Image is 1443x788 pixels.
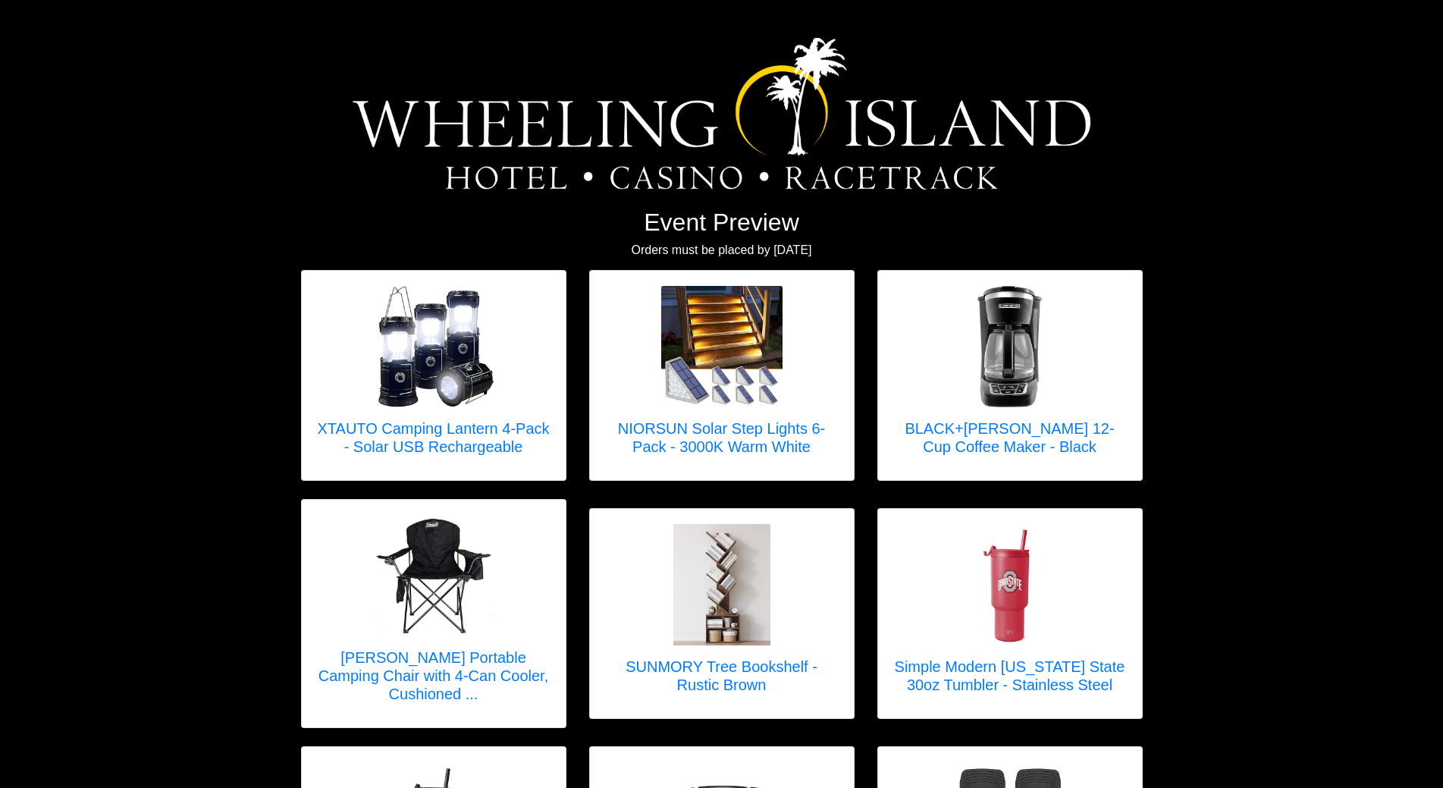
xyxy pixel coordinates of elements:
[661,286,783,407] img: NIORSUN Solar Step Lights 6-Pack - 3000K Warm White
[317,419,551,456] h5: XTAUTO Camping Lantern 4-Pack - Solar USB Rechargeable
[353,38,1090,190] img: Logo
[949,524,1071,645] img: Simple Modern Ohio State 30oz Tumbler - Stainless Steel
[317,515,551,712] a: Coleman Portable Camping Chair with 4-Can Cooler, Cushioned Seat & Back with Side Pockets & Cup H...
[373,286,494,407] img: XTAUTO Camping Lantern 4-Pack - Solar USB Rechargeable
[373,515,494,636] img: Coleman Portable Camping Chair with 4-Can Cooler, Cushioned Seat & Back with Side Pockets & Cup H...
[301,243,1143,257] h6: Orders must be placed by [DATE]
[605,658,839,694] h5: SUNMORY Tree Bookshelf - Rustic Brown
[949,286,1071,407] img: BLACK+DECKER 12-Cup Coffee Maker - Black
[605,286,839,465] a: NIORSUN Solar Step Lights 6-Pack - 3000K Warm White NIORSUN Solar Step Lights 6-Pack - 3000K Warm...
[893,419,1127,456] h5: BLACK+[PERSON_NAME] 12-Cup Coffee Maker - Black
[661,524,783,645] img: SUNMORY Tree Bookshelf - Rustic Brown
[605,524,839,703] a: SUNMORY Tree Bookshelf - Rustic Brown SUNMORY Tree Bookshelf - Rustic Brown
[893,286,1127,465] a: BLACK+DECKER 12-Cup Coffee Maker - Black BLACK+[PERSON_NAME] 12-Cup Coffee Maker - Black
[301,208,1143,237] h2: Event Preview
[317,286,551,465] a: XTAUTO Camping Lantern 4-Pack - Solar USB Rechargeable XTAUTO Camping Lantern 4-Pack - Solar USB ...
[317,648,551,703] h5: [PERSON_NAME] Portable Camping Chair with 4-Can Cooler, Cushioned ...
[893,658,1127,694] h5: Simple Modern [US_STATE] State 30oz Tumbler - Stainless Steel
[893,524,1127,703] a: Simple Modern Ohio State 30oz Tumbler - Stainless Steel Simple Modern [US_STATE] State 30oz Tumbl...
[605,419,839,456] h5: NIORSUN Solar Step Lights 6-Pack - 3000K Warm White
